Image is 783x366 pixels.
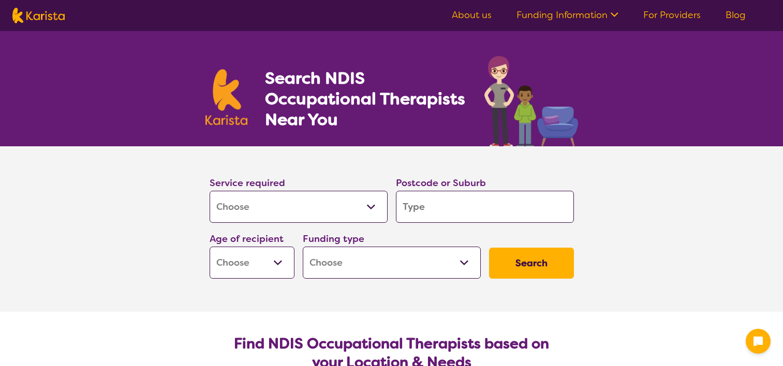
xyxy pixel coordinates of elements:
img: Karista logo [12,8,65,23]
label: Funding type [303,233,364,245]
label: Service required [210,177,285,189]
h1: Search NDIS Occupational Therapists Near You [265,68,466,130]
a: For Providers [643,9,701,21]
img: occupational-therapy [484,56,578,146]
a: Funding Information [516,9,618,21]
img: Karista logo [205,69,248,125]
a: About us [452,9,492,21]
label: Age of recipient [210,233,284,245]
label: Postcode or Suburb [396,177,486,189]
input: Type [396,191,574,223]
a: Blog [726,9,746,21]
button: Search [489,248,574,279]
